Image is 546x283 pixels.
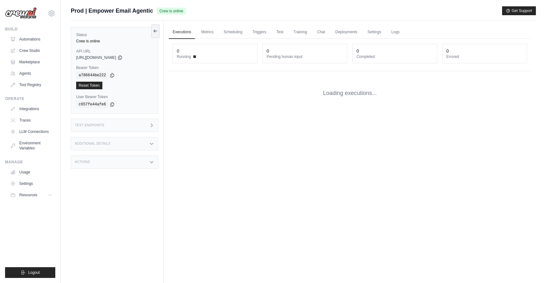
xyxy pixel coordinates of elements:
span: Logout [28,270,40,275]
a: Deployments [331,26,361,39]
span: Prod | Empower Email Agentic [71,6,153,15]
a: Settings [8,179,55,189]
div: Manage [5,160,55,165]
a: Reset Token [76,82,102,89]
button: Get Support [502,6,536,15]
a: Executions [169,26,195,39]
div: 0 [177,48,179,54]
dt: Completed [356,54,433,59]
a: Training [290,26,311,39]
span: Resources [19,192,37,198]
button: Resources [8,190,55,200]
span: [URL][DOMAIN_NAME] [76,55,116,60]
a: Tool Registry [8,80,55,90]
a: Environment Variables [8,138,55,153]
code: a786644be222 [76,72,108,79]
div: Build [5,27,55,32]
a: Scheduling [220,26,246,39]
div: Operate [5,96,55,101]
button: Logout [5,267,55,278]
label: Status [76,32,153,37]
div: 0 [356,48,359,54]
a: Agents [8,68,55,79]
a: Crew Studio [8,46,55,56]
h3: Additional Details [75,142,110,146]
label: Bearer Token [76,65,153,70]
label: API URL [76,49,153,54]
label: User Bearer Token [76,94,153,99]
code: c657fe44afe6 [76,101,108,108]
h3: Actions [75,160,90,164]
a: Metrics [197,26,217,39]
span: Crew is online [157,8,185,15]
a: Settings [364,26,385,39]
dt: Errored [446,54,523,59]
div: Crew is online [76,39,153,44]
a: Chat [313,26,329,39]
a: Integrations [8,104,55,114]
h3: Test Endpoints [75,123,105,127]
a: Traces [8,115,55,125]
a: Logs [387,26,403,39]
a: Test [273,26,287,39]
a: LLM Connections [8,127,55,137]
img: Logo [5,7,37,19]
a: Usage [8,167,55,177]
a: Marketplace [8,57,55,67]
div: 0 [267,48,269,54]
a: Triggers [249,26,270,39]
span: Running [177,54,191,59]
div: Loading executions... [169,79,531,108]
a: Automations [8,34,55,44]
dt: Pending human input [267,54,343,59]
div: 0 [446,48,449,54]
